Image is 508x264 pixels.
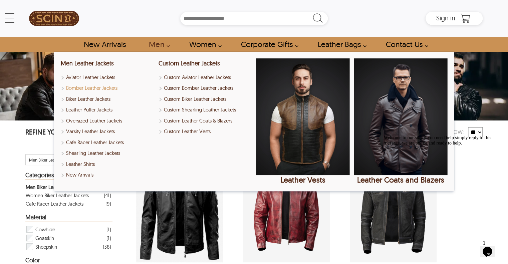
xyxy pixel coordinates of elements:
a: Shopping Cart [459,13,472,23]
div: Filter Cowhide Men Biker Leather Jackets [26,225,110,234]
div: Welcome to our site, if you need help simply reply to this message, we are online and ready to help. [3,3,123,13]
div: ( 41 ) [104,191,111,200]
a: Shop Leather Corporate Gifts [233,37,302,52]
span: Goatskin [35,234,54,242]
iframe: chat widget [381,133,501,234]
iframe: chat widget [480,237,501,257]
span: Sign in [436,14,455,22]
a: Filter Cafe Racer Leather Jackets [26,200,110,208]
div: ( 1 ) [106,234,111,242]
img: SCIN [29,3,79,33]
a: Shop Custom Leather Coats & Blazers [158,117,252,125]
div: Men Biker Leather Jackets [26,183,81,191]
a: Shop Men Cafe Racer Leather Jackets [60,139,154,147]
a: Shop Men Shearling Leather Jackets [60,150,154,157]
a: Custom Aviator Leather Jackets [158,74,252,81]
div: Leather Vests [256,175,349,185]
div: Cafe Racer Leather Jackets [26,200,83,208]
a: Shop Custom Biker Leather Jackets [158,95,252,103]
span: Cowhide [35,225,55,234]
a: Shop Leather Bags [310,37,370,52]
a: Custom Leather Jackets [158,59,220,67]
a: shop men's leather jackets [141,37,173,52]
div: Filter Sheepskin Men Biker Leather Jackets [26,242,110,251]
div: Leather Coats and Blazers [354,175,447,185]
a: Shop Custom Leather Vests [158,128,252,136]
div: ( 9 ) [105,200,111,208]
a: Shop Men Biker Leather Jackets [60,95,154,103]
div: Heading Filter Men Biker Leather Jackets by Material [25,214,112,222]
a: SCIN [25,3,82,33]
a: Shop Varsity Leather Jackets [60,128,154,136]
img: Leather Coats and Blazers [354,58,447,175]
a: Shop Men Aviator Leather Jackets [60,74,154,81]
a: Filter Men Biker Leather Jackets [26,183,110,191]
a: Shop New Arrivals [76,37,133,52]
div: Women Biker Leather Jackets [26,191,89,200]
div: ( 38 ) [103,243,111,251]
a: Shop Custom Shearling Leather Jackets [158,106,252,114]
a: Shop Custom Bomber Leather Jackets [158,84,252,92]
p: REFINE YOUR SEARCH [25,127,112,138]
a: Shop Oversized Leather Jackets [60,117,154,125]
div: Show: [443,126,468,138]
span: Welcome to our site, if you need help simply reply to this message, we are online and ready to help. [3,3,110,13]
div: Filter Goatskin Men Biker Leather Jackets [26,234,110,242]
a: contact-us [378,37,432,52]
a: Shop Men Bomber Leather Jackets [60,84,154,92]
a: Filter Women Biker Leather Jackets [26,191,110,200]
span: Filter Men Biker Leather Jackets [29,157,77,163]
div: Heading Filter Men Biker Leather Jackets by Categories [25,172,112,180]
a: Shop Leather Puffer Jackets [60,106,154,114]
a: Shop New Arrivals [60,171,154,179]
a: Leather Coats and Blazers [354,58,447,185]
span: Sheepskin [35,242,57,251]
a: Shop Men Leather Jackets [60,59,113,67]
img: Leather Vests [256,58,349,175]
a: Leather Vests [256,58,349,185]
a: Shop Leather Shirts [60,161,154,168]
a: Sign in [436,16,455,21]
div: ( 1 ) [106,225,111,234]
a: Shop Women Leather Jackets [181,37,225,52]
